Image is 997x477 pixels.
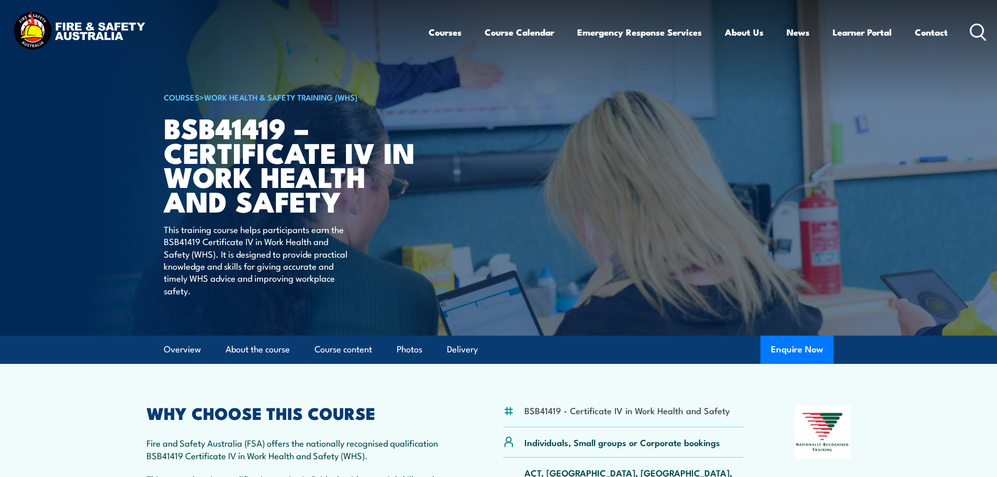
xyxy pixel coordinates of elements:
[794,405,851,459] img: Nationally Recognised Training logo.
[429,18,462,46] a: Courses
[485,18,554,46] a: Course Calendar
[164,91,422,103] h6: >
[577,18,702,46] a: Emergency Response Services
[447,336,478,363] a: Delivery
[147,405,452,420] h2: WHY CHOOSE THIS COURSE
[226,336,290,363] a: About the course
[164,336,201,363] a: Overview
[164,223,355,296] p: This training course helps participants earn the BSB41419 Certificate IV in Work Health and Safet...
[397,336,422,363] a: Photos
[915,18,948,46] a: Contact
[524,436,720,448] p: Individuals, Small groups or Corporate bookings
[204,91,357,103] a: Work Health & Safety Training (WHS)
[315,336,372,363] a: Course content
[164,91,199,103] a: COURSES
[147,437,452,461] p: Fire and Safety Australia (FSA) offers the nationally recognised qualification BSB41419 Certifica...
[833,18,892,46] a: Learner Portal
[164,115,422,213] h1: BSB41419 – Certificate IV in Work Health and Safety
[524,404,730,416] li: BSB41419 - Certificate IV in Work Health and Safety
[787,18,810,46] a: News
[760,336,834,364] button: Enquire Now
[725,18,764,46] a: About Us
